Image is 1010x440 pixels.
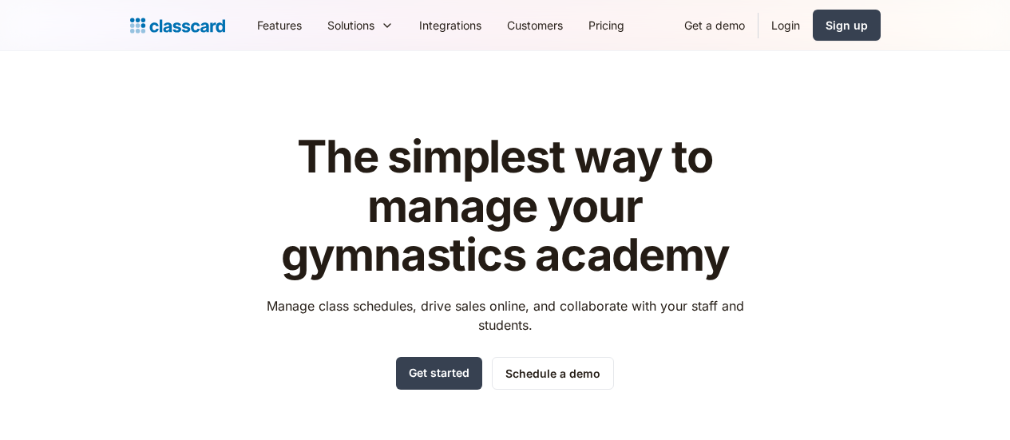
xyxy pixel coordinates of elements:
[406,7,494,43] a: Integrations
[576,7,637,43] a: Pricing
[315,7,406,43] div: Solutions
[252,133,758,280] h1: The simplest way to manage your gymnastics academy
[327,17,374,34] div: Solutions
[494,7,576,43] a: Customers
[671,7,758,43] a: Get a demo
[396,357,482,390] a: Get started
[252,296,758,335] p: Manage class schedules, drive sales online, and collaborate with your staff and students.
[758,7,813,43] a: Login
[244,7,315,43] a: Features
[813,10,881,41] a: Sign up
[492,357,614,390] a: Schedule a demo
[130,14,225,37] a: home
[826,17,868,34] div: Sign up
